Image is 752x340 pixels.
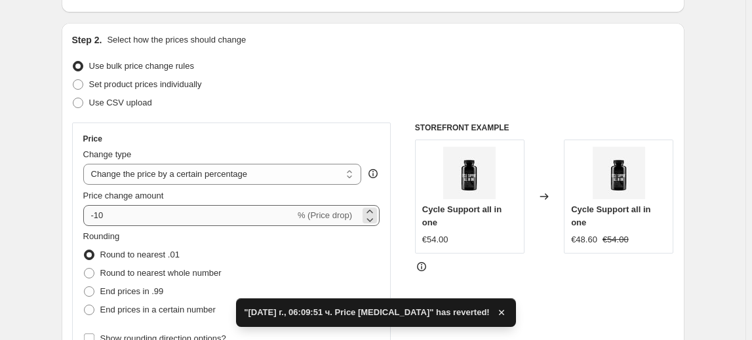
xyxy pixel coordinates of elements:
span: Cycle Support all in one [571,204,650,227]
p: Select how the prices should change [107,33,246,47]
h6: STOREFRONT EXAMPLE [415,123,674,133]
span: Change type [83,149,132,159]
span: "[DATE] г., 06:09:51 ч. Price [MEDICAL_DATA]" has reverted! [244,306,489,319]
span: Rounding [83,231,120,241]
span: % (Price drop) [298,210,352,220]
img: cyclesupportallinoneultimatesarms_80x.jpg [443,147,496,199]
span: Use bulk price change rules [89,61,194,71]
div: €54.00 [422,233,448,246]
span: Cycle Support all in one [422,204,502,227]
span: Round to nearest whole number [100,268,222,278]
div: help [366,167,380,180]
input: -15 [83,205,295,226]
span: Round to nearest .01 [100,250,180,259]
span: Set product prices individually [89,79,202,89]
div: €48.60 [571,233,597,246]
span: Use CSV upload [89,98,152,107]
span: Price change amount [83,191,164,200]
span: End prices in a certain number [100,305,216,314]
strike: €54.00 [603,233,629,246]
h3: Price [83,134,102,144]
h2: Step 2. [72,33,102,47]
span: End prices in .99 [100,286,164,296]
img: cyclesupportallinoneultimatesarms_80x.jpg [593,147,645,199]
